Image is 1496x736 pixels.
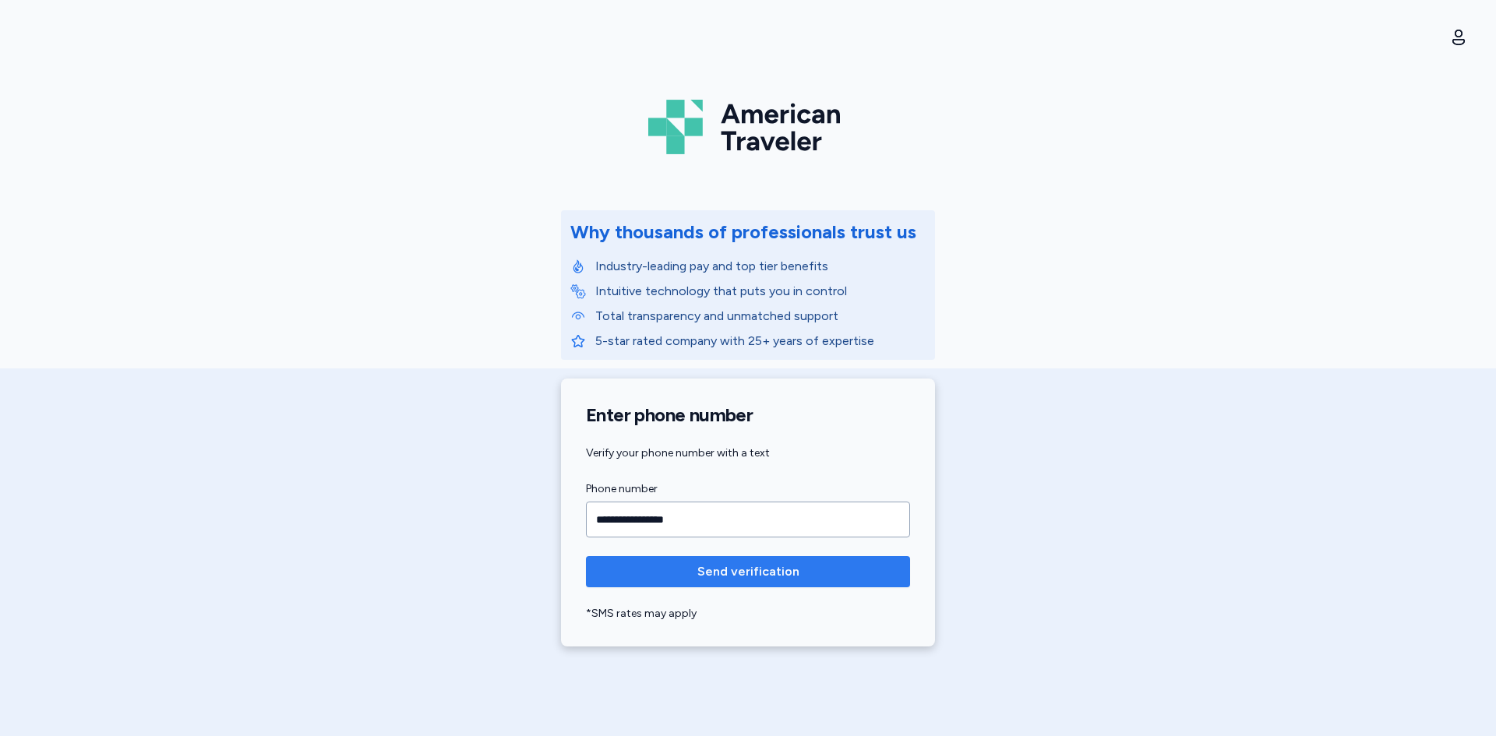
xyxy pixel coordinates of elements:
[595,332,926,350] p: 5-star rated company with 25+ years of expertise
[586,480,910,498] label: Phone number
[697,562,799,581] span: Send verification
[595,282,926,301] p: Intuitive technology that puts you in control
[586,556,910,587] button: Send verification
[595,257,926,276] p: Industry-leading pay and top tier benefits
[586,606,910,622] div: *SMS rates may apply
[586,403,910,427] h1: Enter phone number
[595,307,926,326] p: Total transparency and unmatched support
[648,93,848,160] img: Logo
[586,445,910,461] div: Verify your phone number with a text
[570,220,916,245] div: Why thousands of professionals trust us
[586,502,910,537] input: Phone number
